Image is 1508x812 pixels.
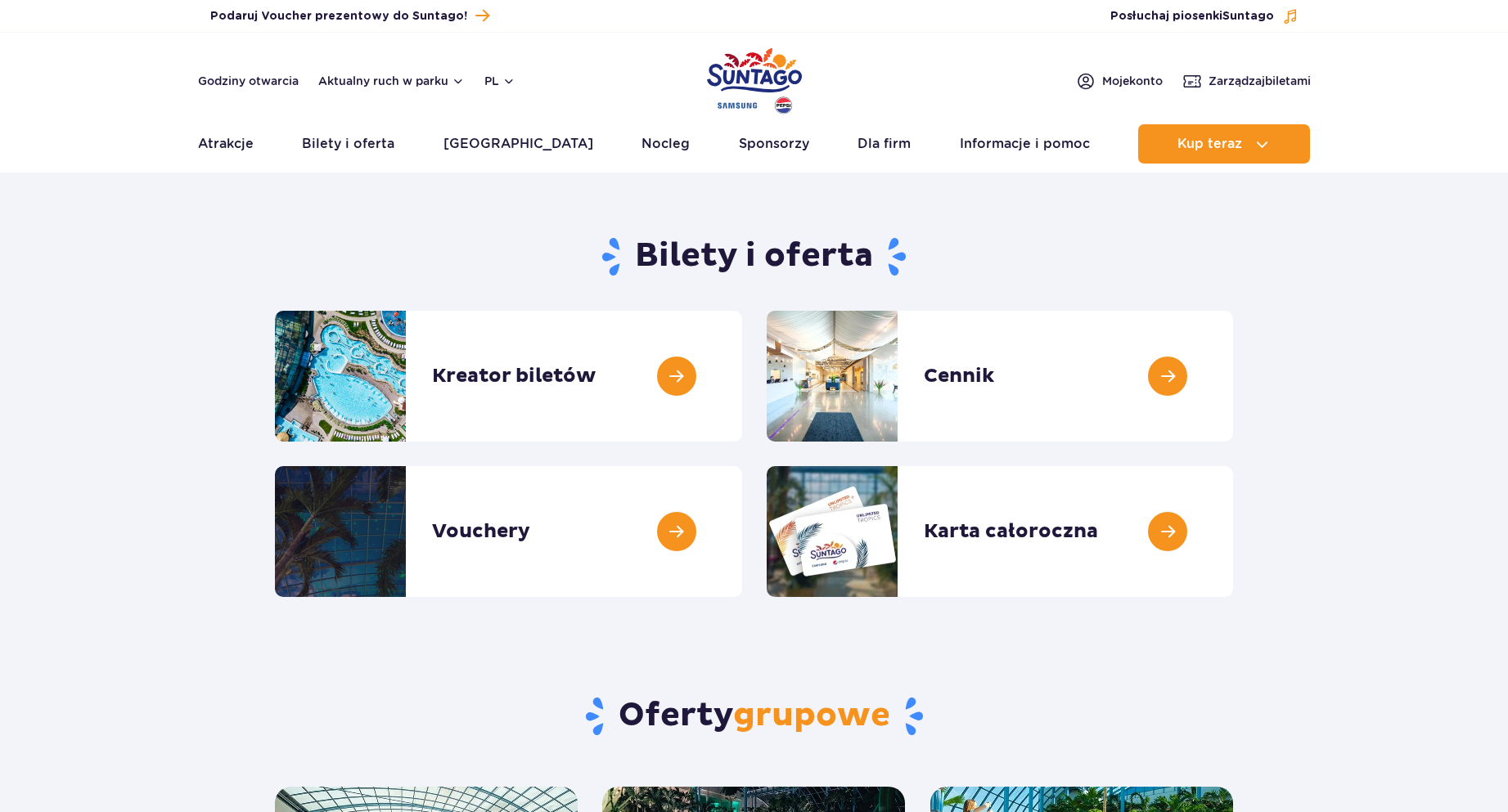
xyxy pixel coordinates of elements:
[484,73,515,89] button: pl
[641,124,690,164] a: Nocleg
[1177,137,1242,151] span: Kup teraz
[302,124,394,164] a: Bilety i oferta
[318,74,465,87] button: Aktualny ruch w parku
[275,236,1233,278] h1: Bilety i oferta
[1110,8,1299,25] button: Posłuchaj piosenkiSuntago
[739,124,809,164] a: Sponsorzy
[1182,71,1311,91] a: Zarządzajbiletami
[733,695,890,736] span: grupowe
[1102,73,1163,89] span: Moje konto
[443,124,593,164] a: [GEOGRAPHIC_DATA]
[1110,8,1274,25] span: Posłuchaj piosenki
[1138,124,1310,164] button: Kup teraz
[198,73,299,89] a: Godziny otwarcia
[858,124,911,164] a: Dla firm
[210,8,467,25] span: Podaruj Voucher prezentowy do Suntago!
[707,41,802,116] a: Park of Poland
[198,124,254,164] a: Atrakcje
[1076,71,1163,91] a: Mojekonto
[1209,73,1311,89] span: Zarządzaj biletami
[275,695,1233,738] h2: Oferty
[960,124,1090,164] a: Informacje i pomoc
[1222,11,1274,22] span: Suntago
[210,5,489,27] a: Podaruj Voucher prezentowy do Suntago!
